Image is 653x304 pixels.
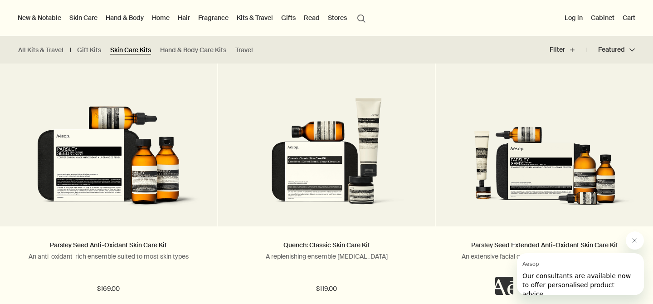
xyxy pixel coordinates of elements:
img: Parsley Seed Extended Skin Care kit surrounded by the contents of the kit [450,98,639,213]
img: Quench Kit [232,98,421,213]
a: Quench: Classic Skin Care Kit [283,241,370,249]
button: Featured [587,39,635,61]
p: A replenishing ensemble [MEDICAL_DATA] [232,252,421,260]
a: Parsley Seed Anti-Oxidant Skin Care Kit [50,241,167,249]
a: Hand & Body Care Kits [160,46,226,54]
a: Fragrance [196,12,230,24]
a: All Kits & Travel [18,46,63,54]
iframe: Message from Aesop [517,253,644,295]
button: Log in [563,12,585,24]
a: Skin Care Kits [110,46,151,54]
iframe: no content [495,277,513,295]
a: Gift Kits [77,46,101,54]
iframe: Close message from Aesop [626,231,644,250]
a: Gifts [279,12,297,24]
a: Cabinet [589,12,616,24]
a: Kits & Travel [235,12,275,24]
a: Quench Kit [218,45,435,226]
span: Our consultants are available now to offer personalised product advice. [5,19,114,44]
a: Hand & Body [104,12,146,24]
span: $169.00 [97,284,120,294]
a: Travel [235,46,253,54]
a: Hair [176,12,192,24]
a: Read [302,12,322,24]
a: Skin Care [68,12,99,24]
button: Open search [353,9,370,26]
span: $119.00 [316,284,337,294]
img: Kit container along with three Parsley Seed products [14,98,203,213]
button: New & Notable [16,12,63,24]
p: An extensive facial care regimen, particularly apt for urban dwellers [450,252,639,269]
a: Parsley Seed Extended Skin Care kit surrounded by the contents of the kit [436,45,653,226]
button: Filter [550,39,587,61]
a: Home [150,12,171,24]
button: Cart [621,12,637,24]
p: An anti-oxidant-rich ensemble suited to most skin types [14,252,203,260]
button: Stores [326,12,349,24]
div: Aesop says "Our consultants are available now to offer personalised product advice.". Open messag... [495,231,644,295]
a: Parsley Seed Extended Anti-Oxidant Skin Care Kit [471,241,618,249]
